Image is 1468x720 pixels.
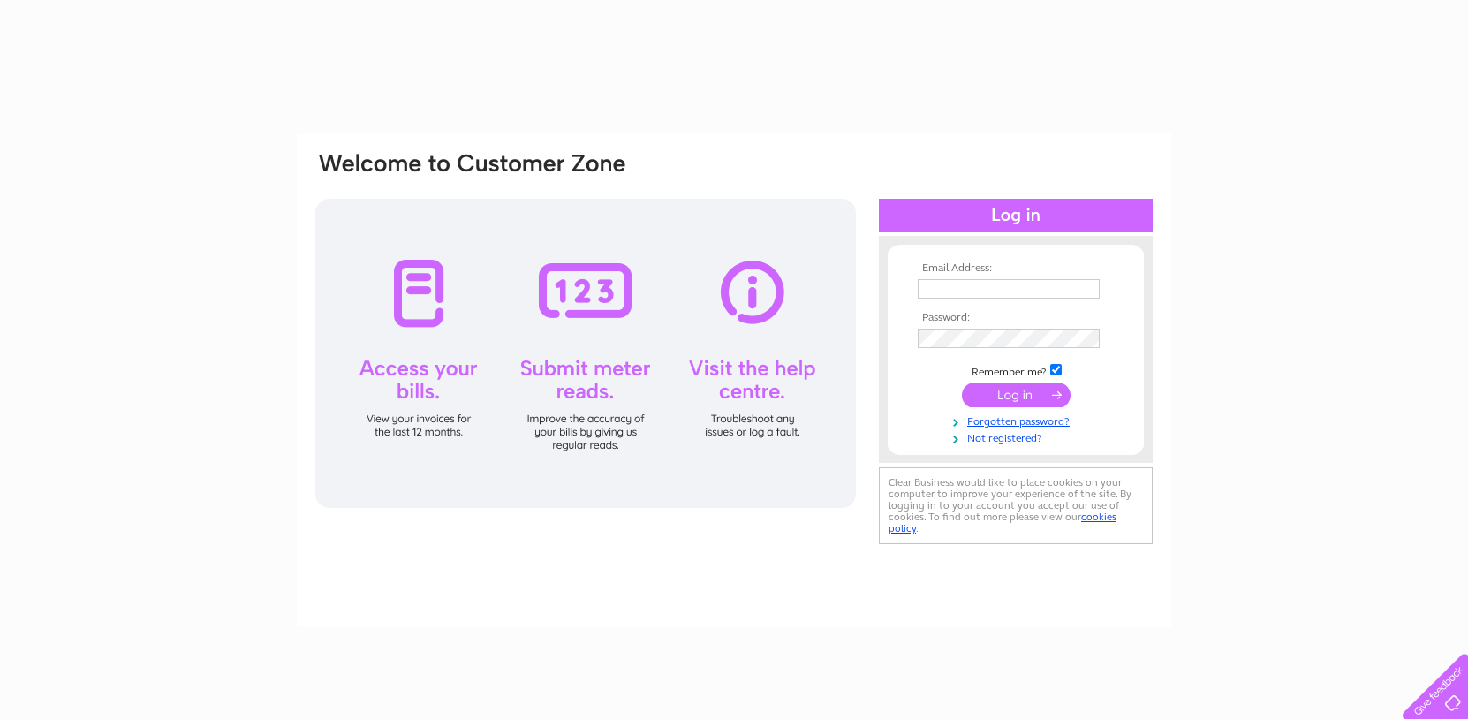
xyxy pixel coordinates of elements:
input: Submit [962,383,1071,407]
a: cookies policy [889,511,1116,534]
a: Forgotten password? [918,412,1118,428]
td: Remember me? [913,361,1118,379]
a: Not registered? [918,428,1118,445]
div: Clear Business would like to place cookies on your computer to improve your experience of the sit... [879,467,1153,544]
th: Password: [913,312,1118,324]
th: Email Address: [913,262,1118,275]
